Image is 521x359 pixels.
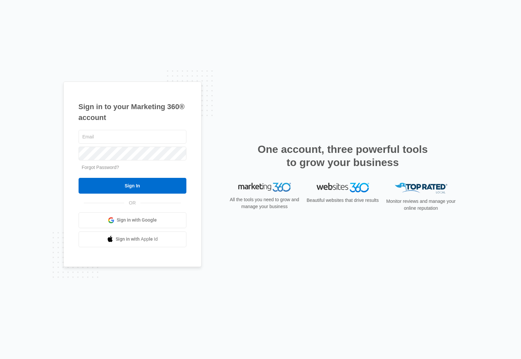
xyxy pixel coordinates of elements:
input: Sign In [79,178,186,194]
img: Top Rated Local [395,183,447,194]
a: Sign in with Google [79,212,186,228]
a: Sign in with Apple Id [79,231,186,247]
a: Forgot Password? [82,165,119,170]
p: Monitor reviews and manage your online reputation [384,198,458,212]
img: Websites 360 [317,183,369,192]
input: Email [79,130,186,144]
h1: Sign in to your Marketing 360® account [79,101,186,123]
img: Marketing 360 [238,183,291,192]
p: All the tools you need to grow and manage your business [228,196,301,210]
h2: One account, three powerful tools to grow your business [256,143,430,169]
span: OR [124,200,140,206]
span: Sign in with Apple Id [116,236,158,243]
span: Sign in with Google [117,217,157,224]
p: Beautiful websites that drive results [306,197,380,204]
